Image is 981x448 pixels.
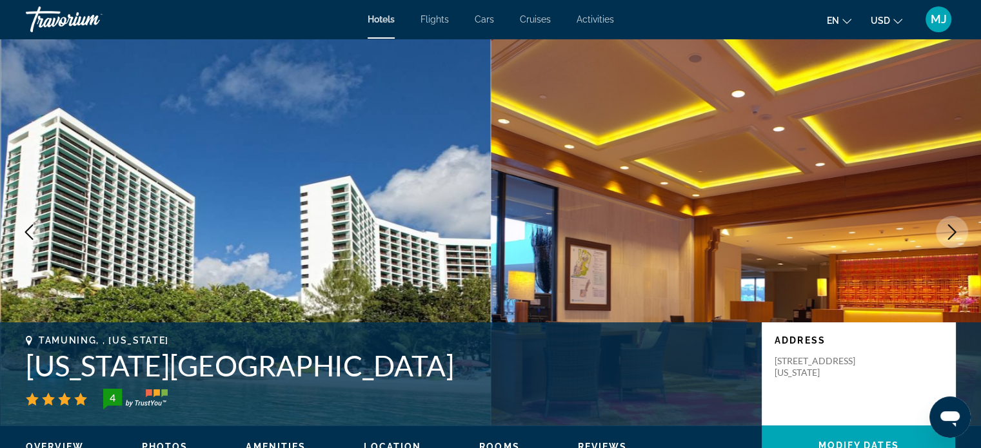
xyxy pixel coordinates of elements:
[827,11,851,30] button: Change language
[475,14,494,24] a: Cars
[103,389,168,409] img: TrustYou guest rating badge
[421,14,449,24] a: Flights
[936,216,968,248] button: Next image
[26,349,749,382] h1: [US_STATE][GEOGRAPHIC_DATA]
[922,6,955,33] button: User Menu
[26,3,155,36] a: Travorium
[99,390,125,405] div: 4
[520,14,551,24] a: Cruises
[931,13,947,26] span: MJ
[929,396,971,438] iframe: Button to launch messaging window
[871,11,902,30] button: Change currency
[368,14,395,24] a: Hotels
[871,15,890,26] span: USD
[39,335,169,346] span: Tamuning, , [US_STATE]
[13,216,45,248] button: Previous image
[775,335,942,346] p: Address
[827,15,839,26] span: en
[775,355,878,378] p: [STREET_ADDRESS][US_STATE]
[577,14,614,24] a: Activities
